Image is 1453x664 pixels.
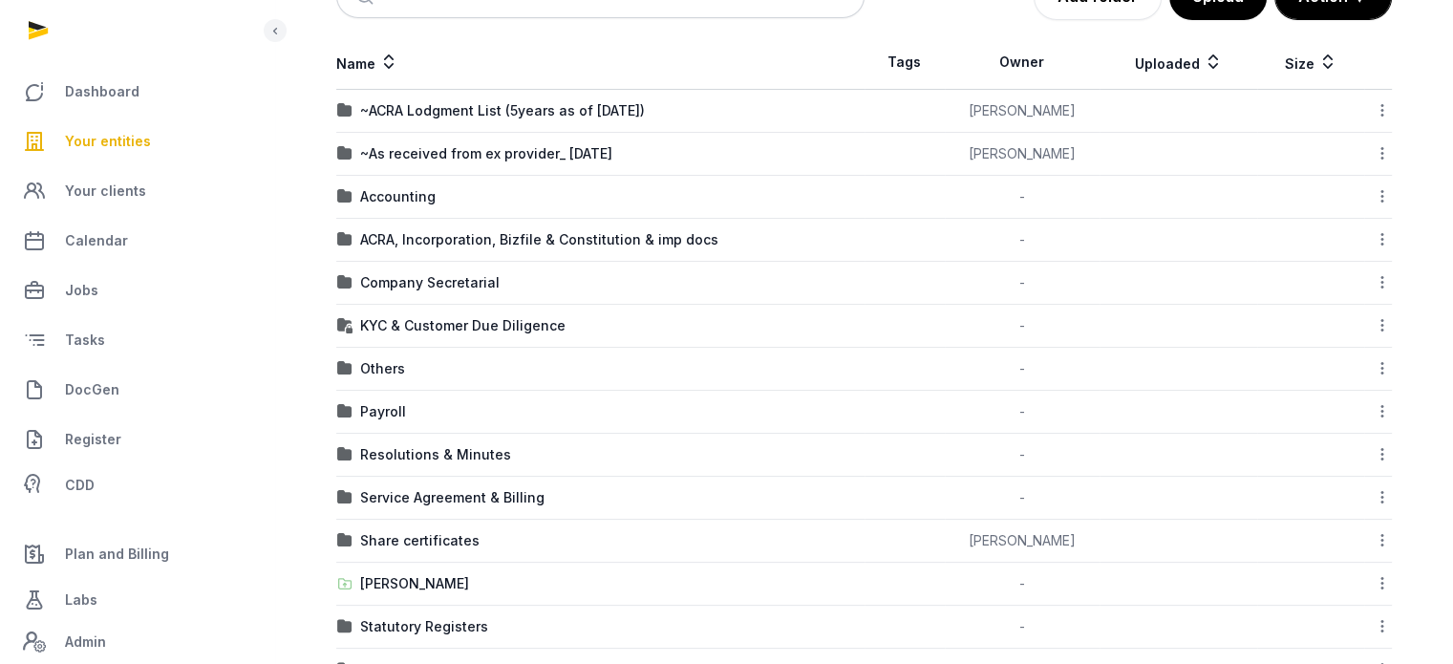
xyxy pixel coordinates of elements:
[945,305,1100,348] td: -
[65,130,151,153] span: Your entities
[15,417,259,462] a: Register
[1257,35,1364,90] th: Size
[360,402,406,421] div: Payroll
[15,577,259,623] a: Labs
[65,474,95,497] span: CDD
[360,144,612,163] div: ~As received from ex provider_ [DATE]
[337,232,353,247] img: folder.svg
[15,367,259,413] a: DocGen
[337,146,353,161] img: folder.svg
[65,229,128,252] span: Calendar
[337,103,353,118] img: folder.svg
[360,101,645,120] div: ~ACRA Lodgment List (5years as of [DATE])
[945,133,1100,176] td: [PERSON_NAME]
[15,218,259,264] a: Calendar
[337,490,353,505] img: folder.svg
[360,230,718,249] div: ACRA, Incorporation, Bizfile & Constitution & imp docs
[65,543,169,566] span: Plan and Billing
[945,219,1100,262] td: -
[945,262,1100,305] td: -
[865,35,945,90] th: Tags
[945,391,1100,434] td: -
[65,279,98,302] span: Jobs
[945,606,1100,649] td: -
[15,118,259,164] a: Your entities
[15,268,259,313] a: Jobs
[65,80,139,103] span: Dashboard
[337,447,353,462] img: folder.svg
[65,631,106,653] span: Admin
[945,520,1100,563] td: [PERSON_NAME]
[945,348,1100,391] td: -
[360,574,469,593] div: [PERSON_NAME]
[360,617,488,636] div: Statutory Registers
[337,189,353,204] img: folder.svg
[337,576,353,591] img: folder-upload.svg
[360,531,480,550] div: Share certificates
[360,488,545,507] div: Service Agreement & Billing
[360,316,566,335] div: KYC & Customer Due Diligence
[1100,35,1257,90] th: Uploaded
[337,275,353,290] img: folder.svg
[360,187,436,206] div: Accounting
[15,168,259,214] a: Your clients
[945,477,1100,520] td: -
[15,531,259,577] a: Plan and Billing
[336,35,865,90] th: Name
[15,69,259,115] a: Dashboard
[65,378,119,401] span: DocGen
[945,434,1100,477] td: -
[15,623,259,661] a: Admin
[337,619,353,634] img: folder.svg
[360,445,511,464] div: Resolutions & Minutes
[945,35,1100,90] th: Owner
[337,533,353,548] img: folder.svg
[15,317,259,363] a: Tasks
[945,563,1100,606] td: -
[360,359,405,378] div: Others
[945,176,1100,219] td: -
[65,329,105,352] span: Tasks
[65,180,146,203] span: Your clients
[65,428,121,451] span: Register
[65,589,97,611] span: Labs
[945,90,1100,133] td: [PERSON_NAME]
[337,404,353,419] img: folder.svg
[337,318,353,333] img: folder-locked-icon.svg
[337,361,353,376] img: folder.svg
[360,273,500,292] div: Company Secretarial
[15,466,259,504] a: CDD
